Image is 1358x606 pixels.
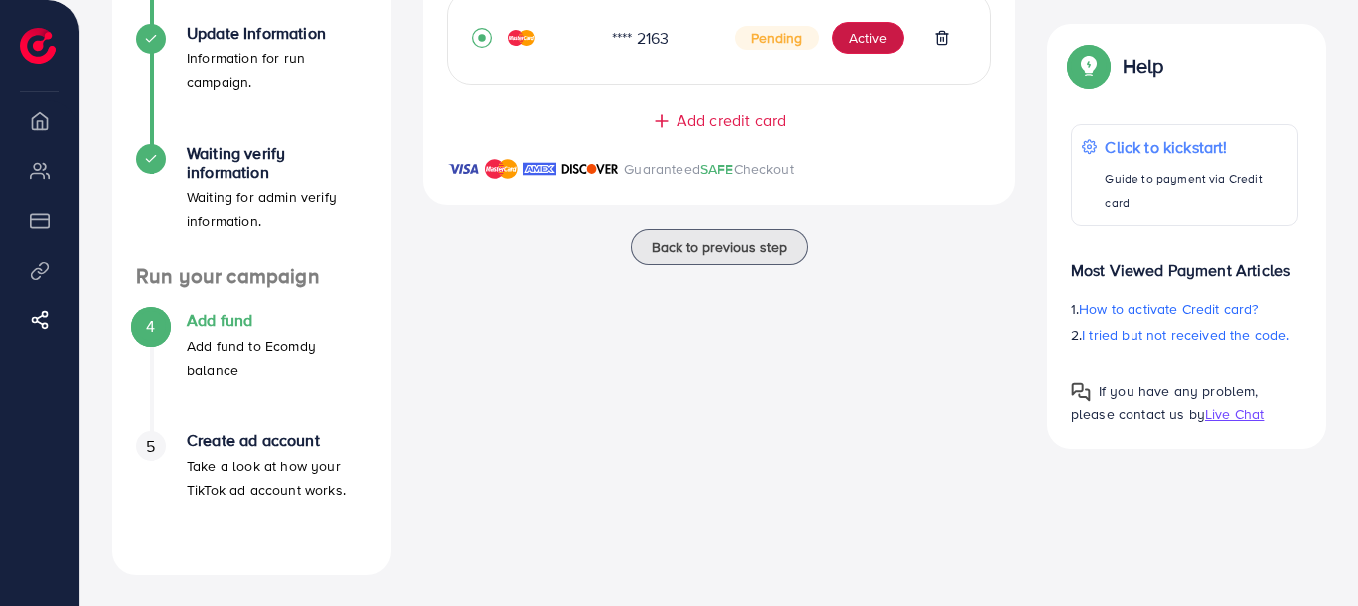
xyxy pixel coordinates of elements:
iframe: Chat [1273,516,1343,591]
p: Most Viewed Payment Articles [1071,242,1298,282]
img: credit [508,30,535,46]
span: Pending [735,26,819,50]
span: Back to previous step [652,237,787,257]
h4: Update Information [187,24,367,43]
p: Guaranteed Checkout [624,157,794,181]
h4: Add fund [187,311,367,330]
li: Create ad account [112,431,391,551]
span: I tried but not received the code. [1082,325,1289,345]
button: Back to previous step [631,229,808,265]
p: 2. [1071,323,1298,347]
span: Add credit card [677,109,786,132]
span: Live Chat [1205,404,1264,424]
h4: Run your campaign [112,264,391,289]
img: brand [523,157,556,181]
img: brand [447,157,480,181]
p: Information for run campaign. [187,46,367,94]
li: Update Information [112,24,391,144]
p: Waiting for admin verify information. [187,185,367,233]
h4: Waiting verify information [187,144,367,182]
img: brand [485,157,518,181]
img: logo [20,28,56,64]
li: Add fund [112,311,391,431]
span: 4 [146,315,155,338]
li: Waiting verify information [112,144,391,264]
p: Help [1123,54,1164,78]
img: Popup guide [1071,48,1107,84]
p: 1. [1071,298,1298,321]
span: SAFE [700,159,734,179]
span: 5 [146,435,155,458]
h4: Create ad account [187,431,367,450]
p: Click to kickstart! [1105,135,1287,159]
img: brand [561,157,619,181]
p: Take a look at how your TikTok ad account works. [187,454,367,502]
img: Popup guide [1071,382,1091,402]
span: How to activate Credit card? [1079,300,1258,319]
svg: record circle [472,28,492,48]
p: Add fund to Ecomdy balance [187,334,367,382]
span: If you have any problem, please contact us by [1071,381,1259,424]
button: Active [832,22,904,54]
p: Guide to payment via Credit card [1105,167,1287,215]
